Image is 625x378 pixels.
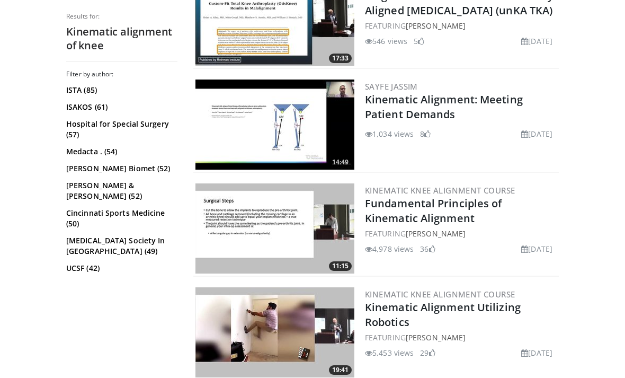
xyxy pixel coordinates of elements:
[329,261,352,271] span: 11:15
[66,180,175,201] a: [PERSON_NAME] & [PERSON_NAME] (52)
[521,128,552,139] li: [DATE]
[365,332,557,343] div: FEATURING
[66,146,175,157] a: Medacta . (54)
[365,300,521,329] a: Kinematic Alignment Utilizing Robotics
[406,21,466,31] a: [PERSON_NAME]
[195,80,354,170] img: aee91716-bbe8-4a9d-a814-935458821131.300x170_q85_crop-smart_upscale.jpg
[365,228,557,239] div: FEATURING
[66,163,175,174] a: [PERSON_NAME] Biomet (52)
[414,36,424,47] li: 5
[420,128,431,139] li: 8
[66,263,175,274] a: UCSF (42)
[406,228,466,239] a: [PERSON_NAME]
[66,85,175,95] a: ISTA (85)
[329,54,352,63] span: 17:33
[66,12,177,21] p: Results for:
[329,157,352,167] span: 14:49
[195,287,354,377] a: 19:41
[365,243,414,254] li: 4,978 views
[365,20,557,31] div: FEATURING
[66,102,175,112] a: ISAKOS (61)
[365,128,414,139] li: 1,034 views
[66,208,175,229] a: Cincinnati Sports Medicine (50)
[365,289,515,300] a: Kinematic Knee Alignment Course
[521,243,552,254] li: [DATE]
[365,36,407,47] li: 546 views
[66,25,177,52] h2: Kinematic alignment of knee
[420,347,435,358] li: 29
[66,119,175,140] a: Hospital for Special Surgery (57)
[406,332,466,342] a: [PERSON_NAME]
[365,196,502,225] a: Fundamental Principles of Kinematic Alignment
[195,80,354,170] a: 14:49
[521,347,552,358] li: [DATE]
[329,365,352,375] span: 19:41
[66,235,175,257] a: [MEDICAL_DATA] Society In [GEOGRAPHIC_DATA] (49)
[66,70,177,78] h3: Filter by author:
[365,347,414,358] li: 5,453 views
[365,81,418,92] a: Sayfe Jassim
[195,183,354,274] img: 888a51eb-808a-488d-a1c6-9c5a797e8f42.300x170_q85_crop-smart_upscale.jpg
[420,243,435,254] li: 36
[195,287,354,377] img: 5ae1cb26-2e79-45cb-8d22-0c5029f797f1.300x170_q85_crop-smart_upscale.jpg
[365,185,515,196] a: Kinematic Knee Alignment Course
[365,92,523,121] a: Kinematic Alignment: Meeting Patient Demands
[195,183,354,274] a: 11:15
[521,36,552,47] li: [DATE]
